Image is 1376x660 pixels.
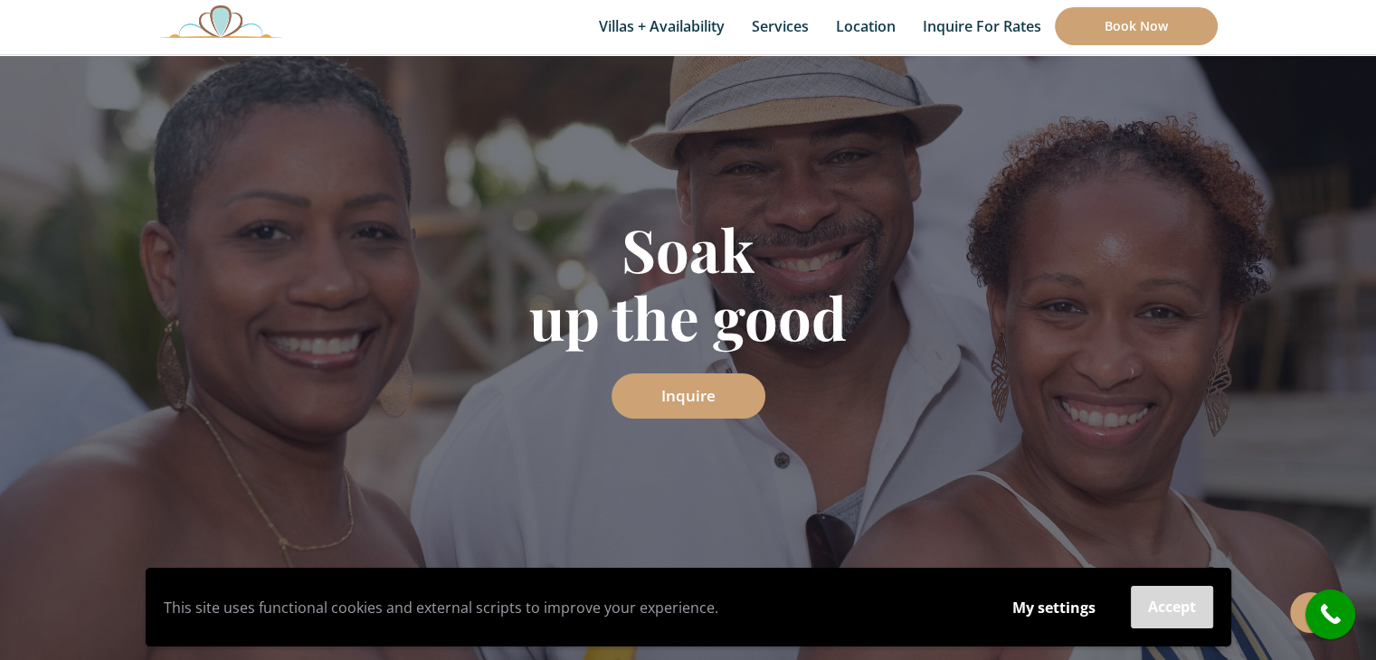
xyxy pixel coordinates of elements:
[1131,586,1213,628] button: Accept
[612,373,765,419] a: Inquire
[164,594,977,621] p: This site uses functional cookies and external scripts to improve your experience.
[995,587,1113,628] button: My settings
[159,5,282,38] img: Awesome Logo
[1305,589,1355,639] a: call
[1055,7,1218,45] a: Book Now
[1310,594,1351,635] i: call
[159,215,1218,351] h1: Soak up the good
